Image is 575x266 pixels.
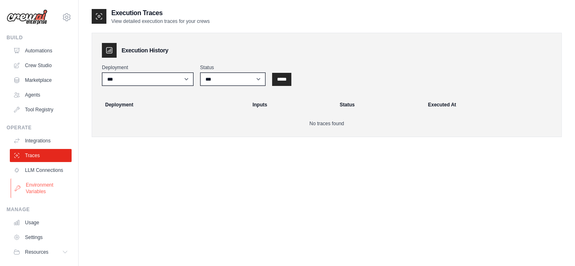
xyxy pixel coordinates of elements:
a: Integrations [10,134,72,147]
p: No traces found [102,120,552,127]
label: Deployment [102,64,194,71]
th: Deployment [95,96,248,114]
div: Build [7,34,72,41]
th: Status [335,96,423,114]
h3: Execution History [122,46,168,54]
div: Manage [7,206,72,213]
a: Agents [10,88,72,101]
th: Executed At [423,96,558,114]
a: Automations [10,44,72,57]
a: Settings [10,231,72,244]
a: Environment Variables [11,178,72,198]
span: Resources [25,249,48,255]
a: Usage [10,216,72,229]
div: Operate [7,124,72,131]
label: Status [200,64,266,71]
img: Logo [7,9,47,25]
a: Crew Studio [10,59,72,72]
a: LLM Connections [10,164,72,177]
h2: Execution Traces [111,8,210,18]
a: Tool Registry [10,103,72,116]
a: Marketplace [10,74,72,87]
p: View detailed execution traces for your crews [111,18,210,25]
button: Resources [10,246,72,259]
a: Traces [10,149,72,162]
th: Inputs [248,96,335,114]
